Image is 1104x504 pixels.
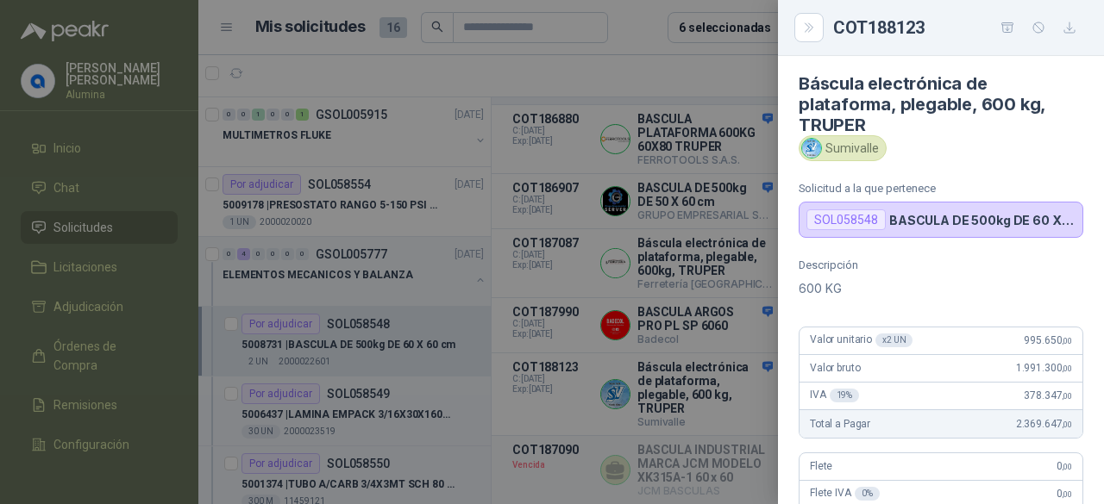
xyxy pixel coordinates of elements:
div: 19 % [830,389,860,402]
p: 600 KG [799,278,1083,299]
span: 995.650 [1024,334,1072,346]
span: ,00 [1062,462,1072,471]
span: 378.347 [1024,389,1072,401]
span: ,00 [1062,489,1072,499]
span: 0 [1057,488,1072,500]
img: Company Logo [802,139,821,158]
div: 0 % [855,487,880,501]
h4: Báscula electrónica de plataforma, plegable, 600 kg, TRUPER [799,73,1083,135]
span: 0 [1057,460,1072,472]
span: IVA [810,389,859,402]
p: BASCULA DE 500kg DE 60 X 60 cm [889,213,1076,227]
span: 2.369.647 [1016,418,1072,430]
span: Flete IVA [810,487,880,501]
div: Sumivalle [799,135,887,161]
span: Valor unitario [810,333,913,347]
span: ,00 [1062,391,1072,401]
p: Solicitud a la que pertenece [799,182,1083,195]
span: Valor bruto [810,362,860,374]
span: ,00 [1062,336,1072,345]
span: 1.991.300 [1016,362,1072,374]
span: ,00 [1062,364,1072,373]
span: ,00 [1062,420,1072,429]
p: Descripción [799,258,1083,271]
button: Close [799,17,819,38]
div: COT188123 [833,14,1083,41]
div: x 2 UN [875,333,913,347]
div: SOL058548 [806,209,886,230]
span: Flete [810,460,832,472]
span: Total a Pagar [810,418,870,430]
